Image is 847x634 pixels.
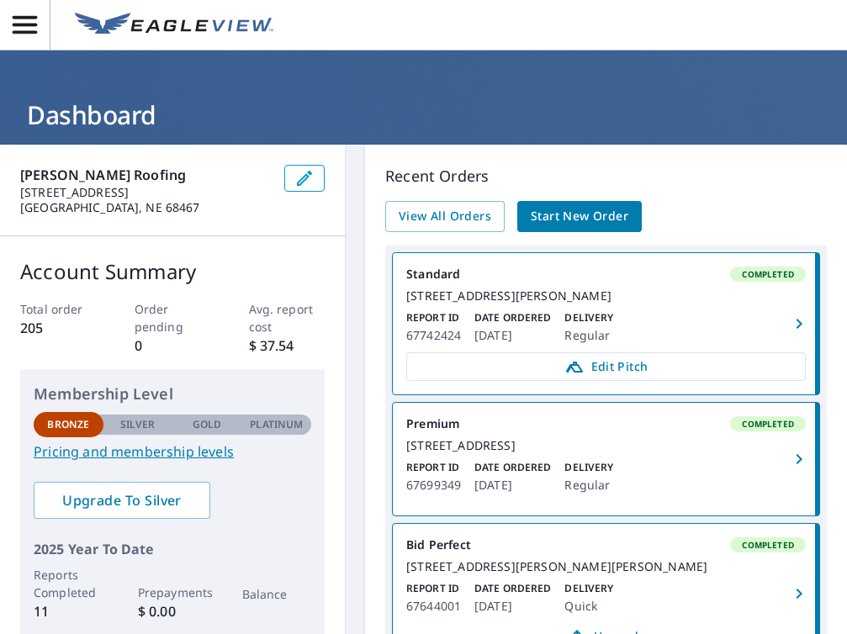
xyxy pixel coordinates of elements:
p: [GEOGRAPHIC_DATA], NE 68467 [20,200,271,215]
p: Prepayments [138,584,208,601]
p: Silver [120,417,156,432]
a: Pricing and membership levels [34,441,311,462]
p: 67742424 [406,325,461,346]
div: [STREET_ADDRESS][PERSON_NAME][PERSON_NAME] [406,559,806,574]
a: Start New Order [517,201,642,232]
p: [DATE] [474,596,551,616]
p: 0 [135,335,211,356]
p: Gold [193,417,221,432]
span: Completed [732,268,804,280]
p: Date Ordered [474,581,551,596]
p: Report ID [406,581,461,596]
div: Standard [406,267,806,282]
span: View All Orders [399,206,491,227]
div: [STREET_ADDRESS] [406,438,806,453]
p: 67644001 [406,596,461,616]
p: Bronze [47,417,89,432]
a: StandardCompleted[STREET_ADDRESS][PERSON_NAME]Report ID67742424Date Ordered[DATE]DeliveryRegularE... [393,253,819,394]
div: Premium [406,416,806,431]
p: Reports Completed [34,566,103,601]
a: PremiumCompleted[STREET_ADDRESS]Report ID67699349Date Ordered[DATE]DeliveryRegular [393,403,819,515]
a: View All Orders [385,201,505,232]
p: Total order [20,300,97,318]
p: [STREET_ADDRESS] [20,185,271,200]
p: $ 37.54 [249,335,326,356]
p: 11 [34,601,103,621]
p: 2025 Year To Date [34,539,311,559]
p: Report ID [406,310,461,325]
p: Date Ordered [474,460,551,475]
span: Edit Pitch [417,357,795,377]
p: Delivery [564,460,613,475]
p: 205 [20,318,97,338]
img: EV Logo [75,13,273,38]
p: Delivery [564,581,613,596]
a: EV Logo [65,3,283,48]
p: Membership Level [34,383,311,405]
p: Account Summary [20,256,325,287]
p: Avg. report cost [249,300,326,335]
p: Regular [564,475,613,495]
p: Quick [564,596,613,616]
span: Start New Order [531,206,628,227]
p: Platinum [250,417,303,432]
div: [STREET_ADDRESS][PERSON_NAME] [406,288,806,304]
span: Upgrade To Silver [47,491,197,510]
div: Bid Perfect [406,537,806,552]
span: Completed [732,539,804,551]
p: [DATE] [474,475,551,495]
a: Upgrade To Silver [34,482,210,519]
p: [PERSON_NAME] Roofing [20,165,271,185]
p: Order pending [135,300,211,335]
a: Edit Pitch [406,352,806,381]
p: Balance [242,585,312,603]
span: Completed [732,418,804,430]
p: 67699349 [406,475,461,495]
p: [DATE] [474,325,551,346]
p: Recent Orders [385,165,827,188]
p: $ 0.00 [138,601,208,621]
p: Date Ordered [474,310,551,325]
h1: Dashboard [20,98,827,132]
p: Delivery [564,310,613,325]
p: Report ID [406,460,461,475]
p: Regular [564,325,613,346]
